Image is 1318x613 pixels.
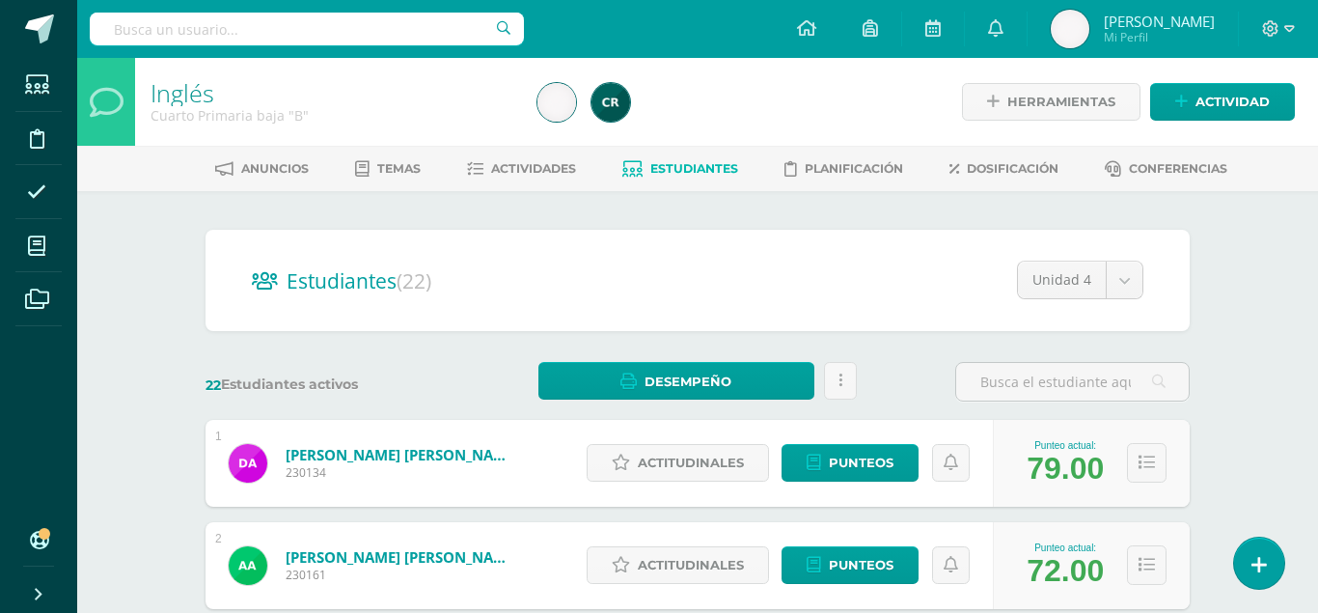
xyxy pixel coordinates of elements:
span: Planificación [805,161,903,176]
a: Punteos [782,444,919,482]
span: Conferencias [1129,161,1227,176]
div: Punteo actual: [1027,440,1104,451]
a: Planificación [784,153,903,184]
span: Unidad 4 [1032,262,1091,298]
div: 72.00 [1027,553,1104,589]
a: Punteos [782,546,919,584]
span: 230161 [286,567,517,583]
span: Anuncios [241,161,309,176]
a: [PERSON_NAME] [PERSON_NAME] [286,547,517,567]
img: fa2f462ba35ff7113c8e92d913caabd4.png [229,444,267,483]
img: cbd7de54a2c5c90f5d6be6a7a5bf1434.png [229,546,267,585]
span: Desempeño [645,364,731,400]
a: Anuncios [215,153,309,184]
a: Herramientas [962,83,1140,121]
h1: Inglés [151,79,514,106]
input: Busca un usuario... [90,13,524,45]
span: 230134 [286,464,517,481]
a: Conferencias [1105,153,1227,184]
span: Herramientas [1007,84,1115,120]
a: Actitudinales [587,546,769,584]
span: [PERSON_NAME] [1104,12,1215,31]
span: Mi Perfil [1104,29,1215,45]
span: Temas [377,161,421,176]
span: Punteos [829,547,893,583]
a: Desempeño [538,362,813,400]
span: Estudiantes [287,267,431,294]
div: 2 [215,532,222,545]
div: 79.00 [1027,451,1104,487]
img: 9f6c7c8305d8e608d466df14f8841aad.png [1051,10,1089,48]
img: 9f6c7c8305d8e608d466df14f8841aad.png [537,83,576,122]
a: Unidad 4 [1018,262,1142,298]
a: Estudiantes [622,153,738,184]
span: 22 [206,376,221,394]
span: Actitudinales [638,547,744,583]
span: Punteos [829,445,893,481]
div: 1 [215,430,222,443]
span: Estudiantes [650,161,738,176]
a: Temas [355,153,421,184]
a: Actitudinales [587,444,769,482]
span: Actitudinales [638,445,744,481]
a: Inglés [151,76,214,109]
div: Punteo actual: [1027,543,1104,553]
span: (22) [397,267,431,294]
span: Actividades [491,161,576,176]
a: Actividad [1150,83,1295,121]
a: [PERSON_NAME] [PERSON_NAME] [286,445,517,464]
label: Estudiantes activos [206,376,440,394]
span: Actividad [1195,84,1270,120]
input: Busca el estudiante aquí... [956,363,1189,401]
div: Cuarto Primaria baja 'B' [151,106,514,125]
a: Actividades [467,153,576,184]
span: Dosificación [967,161,1058,176]
img: 19436fc6d9716341a8510cf58c6830a2.png [591,83,630,122]
a: Dosificación [949,153,1058,184]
